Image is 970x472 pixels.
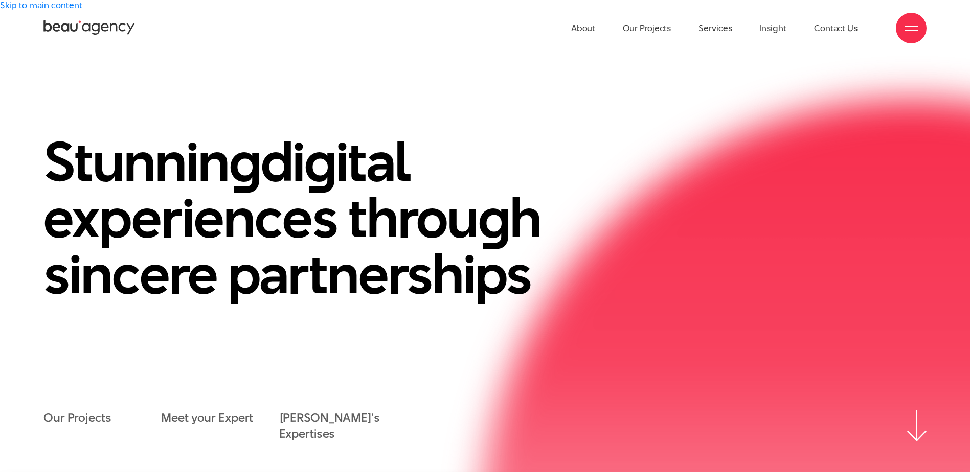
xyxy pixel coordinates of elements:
[229,123,261,200] en: g
[43,410,111,426] a: Our Projects
[279,410,397,442] a: [PERSON_NAME]'s Expertises
[304,123,336,200] en: g
[161,410,253,426] a: Meet your Expert
[478,179,510,256] en: g
[43,133,606,302] h1: Stunnin di ital experiences throu h sincere partnerships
